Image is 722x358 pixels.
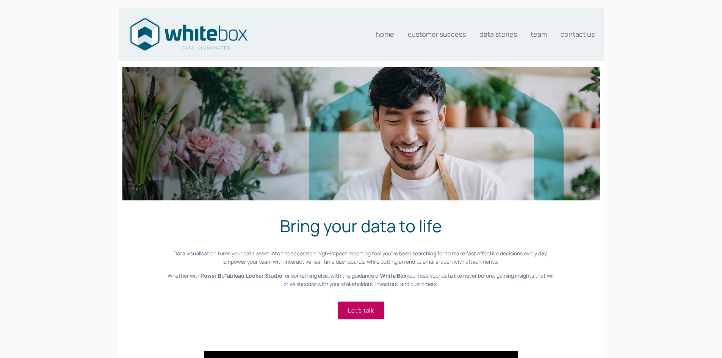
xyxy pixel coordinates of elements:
p: Whether with , , , or something else, with the guidance of you’ll see your data like never before... [163,272,559,289]
strong: Power BI [200,272,223,279]
a: Customer Success [408,27,466,42]
strong: Tableau [224,272,244,279]
h1: Bring your data to life [163,213,559,238]
a: Data stories [479,27,517,42]
p: Data visualisation turns your data asset into the accessible high-impact reporting tool you’ve be... [163,249,559,266]
strong: Looker Studio [246,272,282,279]
a: Let’s talk [338,302,384,319]
img: Data consultants [128,16,249,53]
a: Team [531,27,547,42]
a: Home [376,27,394,42]
a: Contact us [561,27,595,42]
strong: White Box [380,272,407,279]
